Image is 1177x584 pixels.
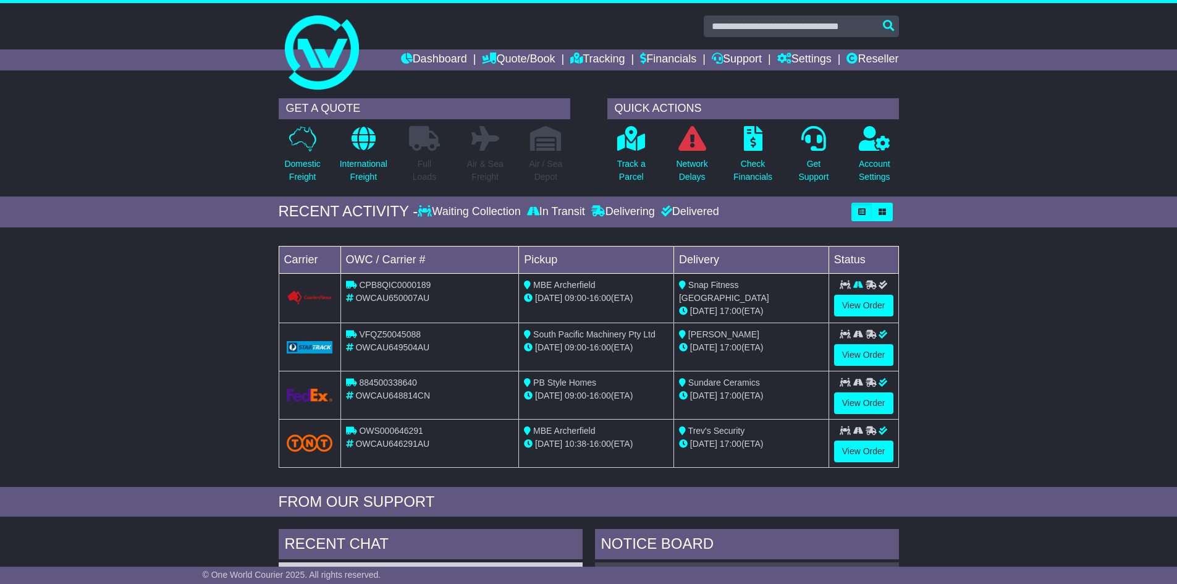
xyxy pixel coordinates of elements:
div: - (ETA) [524,292,669,305]
img: GetCarrierServiceLogo [287,341,333,353]
a: CheckFinancials [733,125,773,190]
span: Sundare Ceramics [688,378,760,387]
div: GET A QUOTE [279,98,570,119]
span: 17:00 [720,342,741,352]
div: (ETA) [679,438,824,451]
p: Check Financials [733,158,772,184]
span: 16:00 [589,391,611,400]
td: OWC / Carrier # [340,246,519,273]
span: OWCAU649504AU [355,342,429,352]
span: OWS000646291 [359,426,423,436]
a: Quote/Book [482,49,555,70]
p: Air / Sea Depot [529,158,563,184]
span: South Pacific Machinery Pty Ltd [533,329,656,339]
span: [DATE] [535,342,562,352]
a: View Order [834,392,893,414]
td: Pickup [519,246,674,273]
a: Reseller [846,49,898,70]
a: Settings [777,49,832,70]
a: Financials [640,49,696,70]
div: In Transit [524,205,588,219]
span: Snap Fitness [GEOGRAPHIC_DATA] [679,280,769,303]
span: 09:00 [565,391,586,400]
span: OWCAU646291AU [355,439,429,449]
div: Delivering [588,205,658,219]
span: OWCAU650007AU [355,293,429,303]
p: Get Support [798,158,829,184]
p: Network Delays [676,158,707,184]
a: View Order [834,441,893,462]
div: QUICK ACTIONS [607,98,899,119]
div: - (ETA) [524,341,669,354]
span: [DATE] [535,439,562,449]
div: Waiting Collection [418,205,523,219]
span: 09:00 [565,342,586,352]
p: Account Settings [859,158,890,184]
span: CPB8QIC0000189 [359,280,431,290]
div: (ETA) [679,341,824,354]
span: PB Style Homes [533,378,596,387]
span: [PERSON_NAME] [688,329,759,339]
div: RECENT CHAT [279,529,583,562]
span: 17:00 [720,306,741,316]
td: Delivery [673,246,829,273]
img: GetCarrierServiceLogo [287,389,333,402]
img: GetCarrierServiceLogo [287,290,333,305]
div: NOTICE BOARD [595,529,899,562]
span: [DATE] [535,293,562,303]
span: MBE Archerfield [533,426,595,436]
a: AccountSettings [858,125,891,190]
span: © One World Courier 2025. All rights reserved. [203,570,381,580]
a: GetSupport [798,125,829,190]
span: 17:00 [720,391,741,400]
a: Support [712,49,762,70]
div: - (ETA) [524,389,669,402]
p: Domestic Freight [284,158,320,184]
span: MBE Archerfield [533,280,595,290]
span: Trev's Security [688,426,745,436]
a: Track aParcel [617,125,646,190]
span: 10:38 [565,439,586,449]
span: [DATE] [690,306,717,316]
a: View Order [834,344,893,366]
a: DomesticFreight [284,125,321,190]
div: (ETA) [679,305,824,318]
span: OWCAU648814CN [355,391,430,400]
div: RECENT ACTIVITY - [279,203,418,221]
span: VFQZ50045088 [359,329,421,339]
span: [DATE] [690,439,717,449]
div: - (ETA) [524,438,669,451]
span: 09:00 [565,293,586,303]
img: TNT_Domestic.png [287,434,333,451]
td: Status [829,246,898,273]
p: Track a Parcel [617,158,646,184]
div: FROM OUR SUPPORT [279,493,899,511]
a: Dashboard [401,49,467,70]
span: 16:00 [589,293,611,303]
a: InternationalFreight [339,125,388,190]
td: Carrier [279,246,340,273]
span: 884500338640 [359,378,416,387]
div: (ETA) [679,389,824,402]
div: Delivered [658,205,719,219]
span: [DATE] [690,391,717,400]
p: Full Loads [409,158,440,184]
p: International Freight [340,158,387,184]
p: Air & Sea Freight [467,158,504,184]
a: View Order [834,295,893,316]
span: 17:00 [720,439,741,449]
span: 16:00 [589,439,611,449]
span: [DATE] [535,391,562,400]
a: NetworkDelays [675,125,708,190]
span: 16:00 [589,342,611,352]
a: Tracking [570,49,625,70]
span: [DATE] [690,342,717,352]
